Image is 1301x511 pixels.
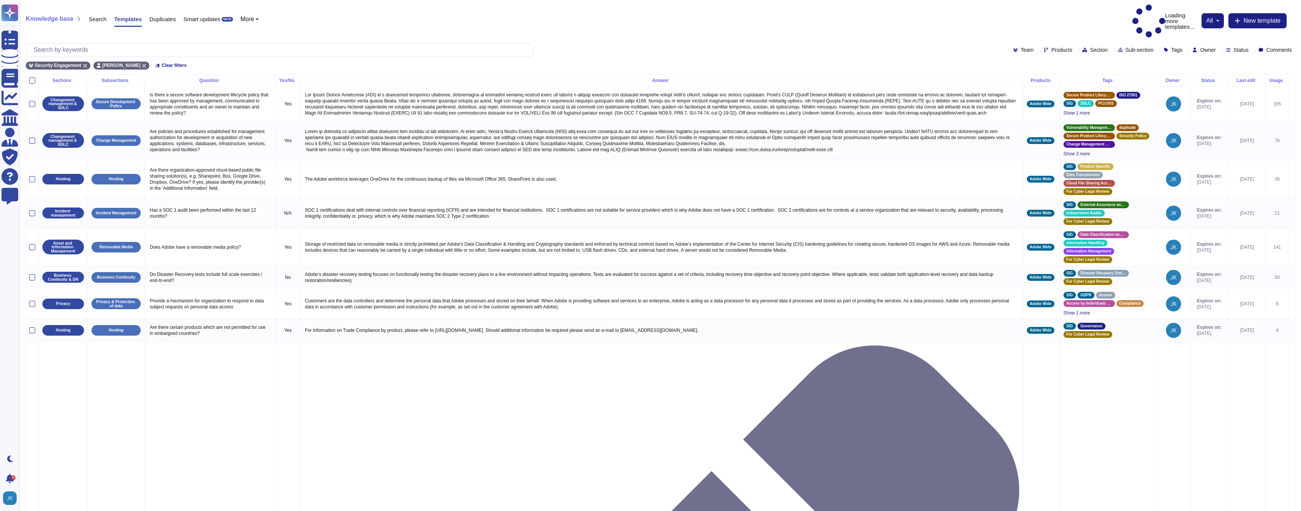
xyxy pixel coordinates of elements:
[1067,142,1112,146] span: Change Management Standard
[1081,324,1102,328] span: Governance
[1030,245,1052,249] span: Adobe Wide
[94,300,138,308] p: Privacy & Protection of data
[1194,78,1225,83] div: Status
[1171,47,1183,53] span: Tags
[1231,327,1263,333] div: [DATE]
[1067,181,1112,185] span: Cloud File Sharing Access Controls
[303,239,1020,255] p: Storage of restricted data on removable media is strictly prohibited per Adobe's Data Classificat...
[183,16,220,22] span: Smart updates
[1067,211,1102,215] span: Independent Audits
[99,245,133,249] p: Removable Media
[1231,210,1263,216] div: [DATE]
[97,275,135,279] p: Business Continuity
[1081,293,1091,297] span: GDPR
[1197,247,1222,253] span: [DATE]
[1231,274,1263,280] div: [DATE]
[1206,18,1213,24] span: all
[45,241,81,253] p: Asset and Information Management
[1197,141,1222,147] span: [DATE]
[279,274,297,280] p: No
[42,78,84,83] div: Sections
[303,205,1020,221] p: SOC 1 certifications deal with internal controls over financial reporting (ICFR) and are intended...
[45,273,81,281] p: Business Continuity & DR
[1269,301,1285,307] div: 8
[102,63,141,68] span: [PERSON_NAME]
[1119,302,1141,305] span: Compliance
[1166,96,1181,111] img: user
[1030,276,1052,279] span: Adobe Wide
[1269,210,1285,216] div: 21
[1132,5,1198,37] p: Loading more templates...
[1234,47,1249,53] span: Status
[1030,211,1052,215] span: Adobe Wide
[148,322,273,338] p: Are there certain products which are not permitted for use in embargoed countries?
[241,16,254,22] span: More
[1067,258,1109,262] span: For Cyber Legal Review
[1067,126,1112,130] span: Vulnerability Management Standard
[1067,93,1112,97] span: Secure Product Lifecycle Standard
[1030,102,1052,106] span: Adobe Wide
[1197,298,1222,304] span: Expires on:
[1269,327,1285,333] div: 4
[30,43,533,57] input: Search by keywords
[1166,296,1181,311] img: user
[148,242,273,252] p: Does Adobe have a removable media policy?
[91,78,141,83] div: Subsections
[148,296,273,312] p: Provide a mechanism for organization to respond to data subject requests on personal data access
[1030,328,1052,332] span: Adobe Wide
[303,269,1020,285] p: Adobe’s disaster recovery testing focuses on functionally testing the disaster recovery plans in ...
[1269,274,1285,280] div: 50
[1197,135,1222,141] span: Expires on:
[1166,206,1181,221] img: user
[1067,333,1109,336] span: For Cyber Legal Review
[1197,179,1222,185] span: [DATE]
[1067,203,1073,207] span: SIG
[149,16,176,22] span: Duplicates
[1231,138,1263,144] div: [DATE]
[88,16,107,22] span: Search
[1081,165,1110,169] span: Product Specific
[1266,47,1292,53] span: Comments
[56,177,70,181] p: Hosting
[1067,241,1105,245] span: Information Handling
[1197,98,1222,104] span: Expires on:
[303,325,1020,335] p: For information on Trade Compliance by product, please refer to [URL][DOMAIN_NAME]. Should additi...
[279,138,297,144] p: Yes
[303,296,1020,312] p: Customers are the data controllers and determine the personal data that Adobe processes and store...
[1166,240,1181,255] img: user
[1231,301,1263,307] div: [DATE]
[1166,270,1181,285] img: user
[1197,304,1222,310] span: [DATE]
[1231,244,1263,250] div: [DATE]
[1166,133,1181,148] img: user
[148,205,273,221] p: Has a SOC 1 audit been performed within the last 12 months?
[148,165,273,193] p: Are there organization-approved cloud-based public file sharing solution(s), e.g. Sharepoint, Box...
[1197,271,1222,277] span: Expires on:
[96,211,136,215] p: Incident Management
[1067,134,1112,138] span: Secure Product Lifecycle Standard
[241,16,259,22] button: More
[1067,249,1112,253] span: Information Management
[1166,172,1181,187] img: user
[1244,18,1281,24] span: New template
[56,328,70,332] p: Hosting
[279,301,297,307] p: Yes
[1099,293,1112,297] span: Access
[1231,101,1263,107] div: [DATE]
[1067,165,1073,169] span: SIG
[94,100,138,108] p: Secure Development Policy
[1067,190,1109,194] span: For Cyber Legal Review
[1081,271,1126,275] span: Disaster Recovery Testing
[1027,78,1057,83] div: Products
[1063,151,1154,157] span: Show 3 more
[148,127,273,155] p: Are policies and procedures established for management authorization for development or acquisiti...
[161,63,186,68] span: Clear filters
[45,98,81,110] p: Changement management & SDLC
[11,475,16,480] div: 9+
[1067,271,1073,275] span: SIG
[1200,47,1216,53] span: Owner
[222,17,233,22] div: BETA
[1269,138,1285,144] div: 78
[1269,244,1285,250] div: 141
[114,16,142,22] span: Templates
